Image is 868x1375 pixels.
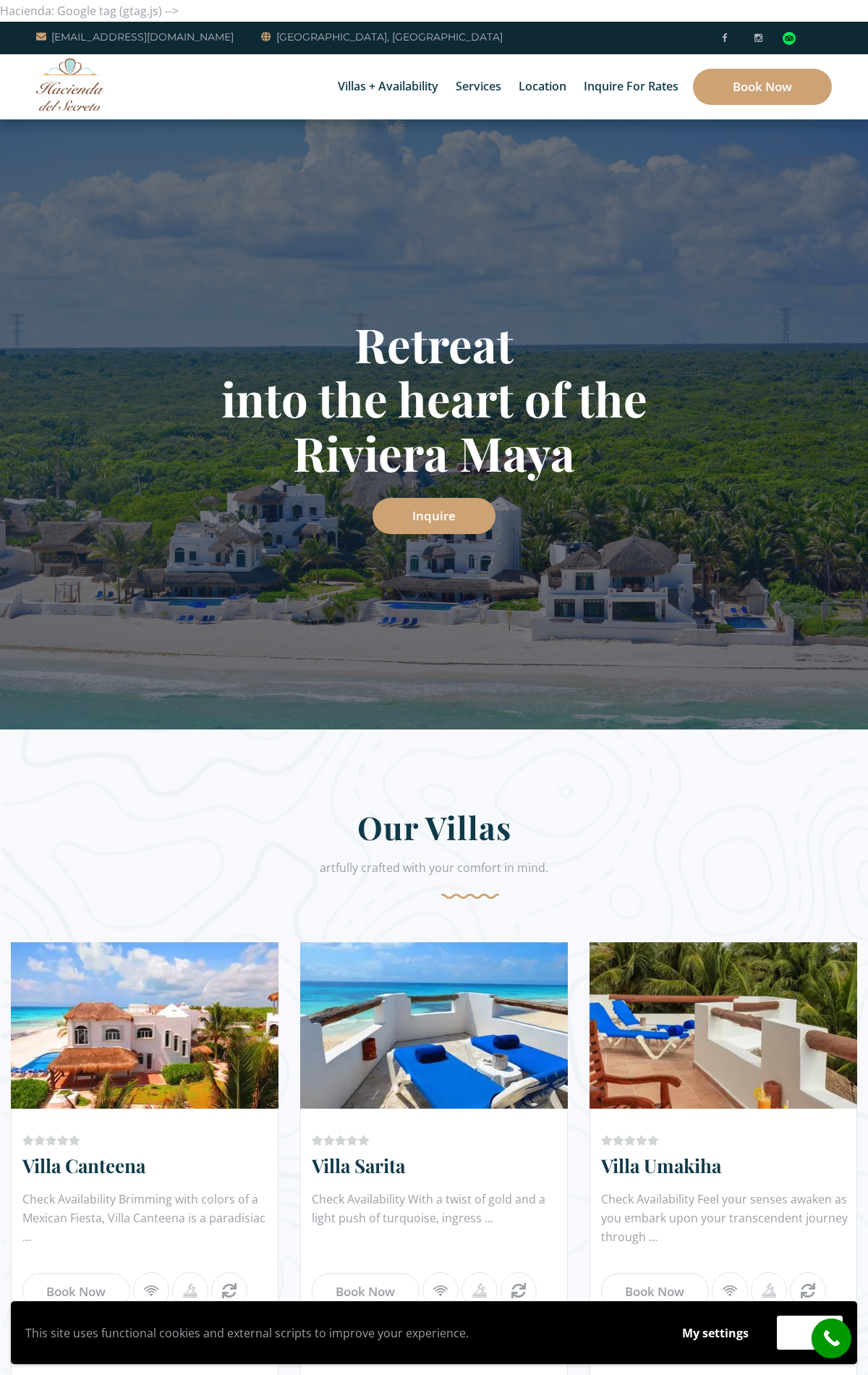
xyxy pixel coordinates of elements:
div: artfully crafted with your comfort in mind. [11,857,857,899]
a: Location [511,54,574,119]
a: [EMAIL_ADDRESS][DOMAIN_NAME] [36,28,234,46]
a: Book Now [312,1273,420,1309]
i: call [815,1322,848,1355]
img: Awesome Logo [36,58,105,111]
a: Book Now [601,1273,709,1309]
div: Check Availability Feel your senses awaken as you embark upon your transcendent journey through ... [601,1190,849,1248]
div: Read traveler reviews on Tripadvisor [783,32,796,45]
h1: Retreat into the heart of the Riviera Maya [11,317,857,480]
div: Check Availability Brimming with colors of a Mexican Fiesta, Villa Canteena is a paradisiac ... [22,1190,271,1248]
a: Inquire [373,498,495,534]
a: Services [448,54,509,119]
a: [GEOGRAPHIC_DATA], [GEOGRAPHIC_DATA] [261,28,503,46]
a: Inquire for Rates [576,54,686,119]
h2: Our Villas [11,807,857,857]
div: Check Availability With a twist of gold and a light push of turquoise, ingress ... [312,1190,560,1248]
p: This site uses functional cookies and external scripts to improve your experience. [25,1322,654,1344]
a: Book Now [22,1273,130,1309]
a: call [812,1319,851,1358]
a: Book Now [693,69,832,105]
a: Villas + Availability [331,54,446,119]
a: Villa Canteena [22,1153,145,1178]
button: My settings [668,1316,762,1350]
button: Accept [777,1316,843,1350]
a: Villa Sarita [312,1153,405,1178]
a: Villa Umakiha [601,1153,721,1178]
img: Tripadvisor_logomark.svg [783,32,796,45]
